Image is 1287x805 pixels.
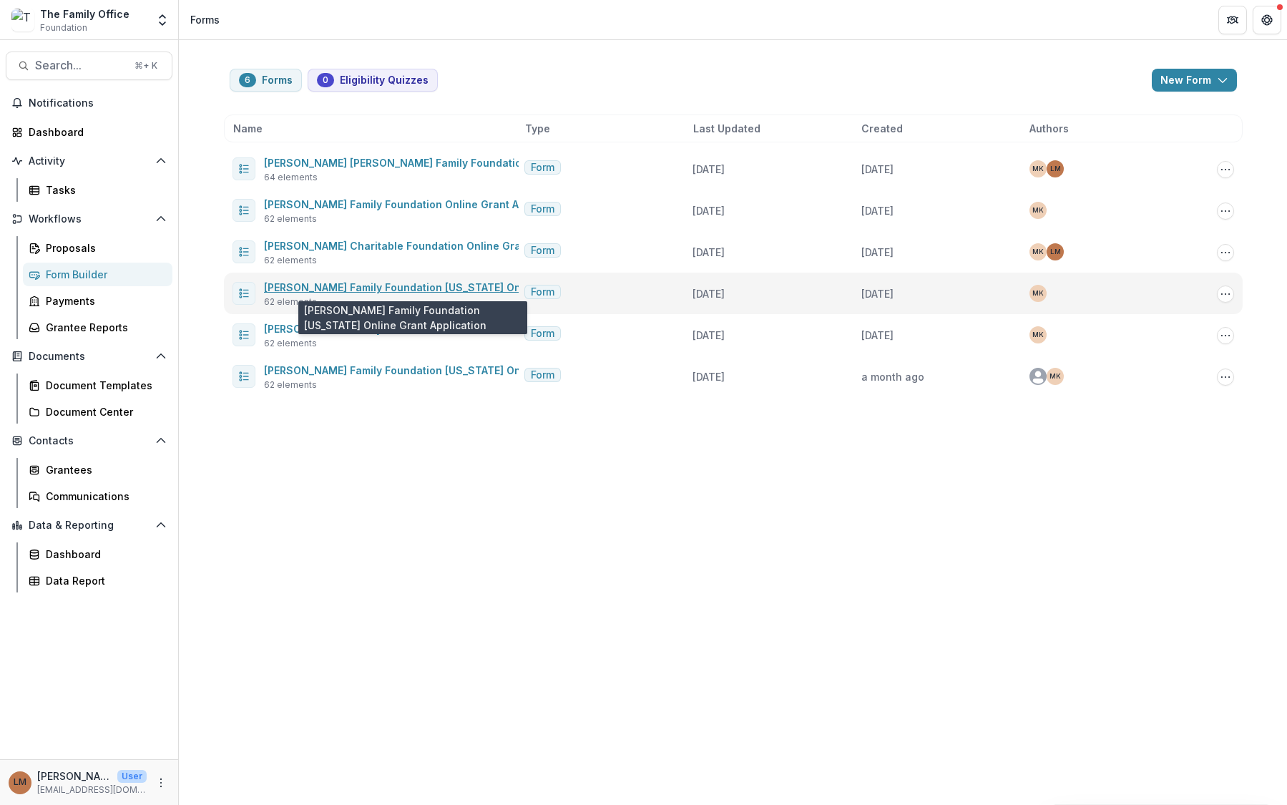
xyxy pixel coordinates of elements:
[245,75,250,85] span: 6
[35,59,126,72] span: Search...
[1032,165,1044,172] div: Maya Kuppermann
[46,320,161,335] div: Grantee Reports
[861,163,894,175] span: [DATE]
[29,97,167,109] span: Notifications
[1029,121,1069,136] span: Authors
[233,121,263,136] span: Name
[46,489,161,504] div: Communications
[29,213,150,225] span: Workflows
[23,236,172,260] a: Proposals
[264,157,655,169] a: [PERSON_NAME] [PERSON_NAME] Family Foundation Online Grant Application
[46,182,161,197] div: Tasks
[46,240,161,255] div: Proposals
[40,21,87,34] span: Foundation
[861,246,894,258] span: [DATE]
[190,12,220,27] div: Forms
[264,323,631,335] a: [PERSON_NAME] Family Foundation [US_STATE] Online Grant Application
[37,784,147,796] p: [EMAIL_ADDRESS][DOMAIN_NAME]
[46,462,161,477] div: Grantees
[1050,248,1061,255] div: Lizzy Martin
[46,378,161,393] div: Document Templates
[29,435,150,447] span: Contacts
[531,162,554,174] span: Form
[1218,6,1247,34] button: Partners
[23,316,172,339] a: Grantee Reports
[37,769,112,784] p: [PERSON_NAME]
[6,120,172,144] a: Dashboard
[117,770,147,783] p: User
[1217,369,1234,386] button: Options
[693,329,725,341] span: [DATE]
[29,351,150,363] span: Documents
[46,573,161,588] div: Data Report
[861,288,894,300] span: [DATE]
[185,9,225,30] nav: breadcrumb
[1049,373,1061,380] div: Maya Kuppermann
[132,58,160,74] div: ⌘ + K
[46,293,161,308] div: Payments
[1253,6,1281,34] button: Get Help
[6,208,172,230] button: Open Workflows
[693,371,725,383] span: [DATE]
[308,69,438,92] button: Eligibility Quizzes
[1217,327,1234,344] button: Options
[693,163,725,175] span: [DATE]
[23,569,172,592] a: Data Report
[11,9,34,31] img: The Family Office
[531,203,554,215] span: Form
[323,75,328,85] span: 0
[152,774,170,791] button: More
[531,245,554,257] span: Form
[264,337,317,350] span: 62 elements
[693,246,725,258] span: [DATE]
[264,198,569,210] a: [PERSON_NAME] Family Foundation Online Grant Application
[1217,161,1234,178] button: Options
[264,213,317,225] span: 62 elements
[264,240,591,252] a: [PERSON_NAME] Charitable Foundation Online Grant Application
[1152,69,1237,92] button: New Form
[1217,244,1234,261] button: Options
[23,484,172,508] a: Communications
[29,519,150,532] span: Data & Reporting
[1029,368,1047,385] svg: avatar
[1032,248,1044,255] div: Maya Kuppermann
[46,267,161,282] div: Form Builder
[14,778,26,787] div: Lizzy Martin
[525,121,550,136] span: Type
[1032,290,1044,297] div: Maya Kuppermann
[23,374,172,397] a: Document Templates
[6,92,172,114] button: Notifications
[152,6,172,34] button: Open entity switcher
[264,364,631,376] a: [PERSON_NAME] Family Foundation [US_STATE] Online Grant Application
[23,458,172,482] a: Grantees
[1217,203,1234,220] button: Options
[6,514,172,537] button: Open Data & Reporting
[861,371,924,383] span: a month ago
[46,404,161,419] div: Document Center
[531,286,554,298] span: Form
[264,254,317,267] span: 62 elements
[264,171,318,184] span: 64 elements
[29,125,161,140] div: Dashboard
[6,345,172,368] button: Open Documents
[693,205,725,217] span: [DATE]
[46,547,161,562] div: Dashboard
[861,121,903,136] span: Created
[1050,165,1061,172] div: Lizzy Martin
[693,288,725,300] span: [DATE]
[6,52,172,80] button: Search...
[264,281,631,293] a: [PERSON_NAME] Family Foundation [US_STATE] Online Grant Application
[23,542,172,566] a: Dashboard
[23,263,172,286] a: Form Builder
[23,289,172,313] a: Payments
[861,329,894,341] span: [DATE]
[861,205,894,217] span: [DATE]
[264,296,317,308] span: 62 elements
[6,429,172,452] button: Open Contacts
[1032,207,1044,214] div: Maya Kuppermann
[230,69,302,92] button: Forms
[531,369,554,381] span: Form
[693,121,760,136] span: Last Updated
[23,178,172,202] a: Tasks
[1032,331,1044,338] div: Maya Kuppermann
